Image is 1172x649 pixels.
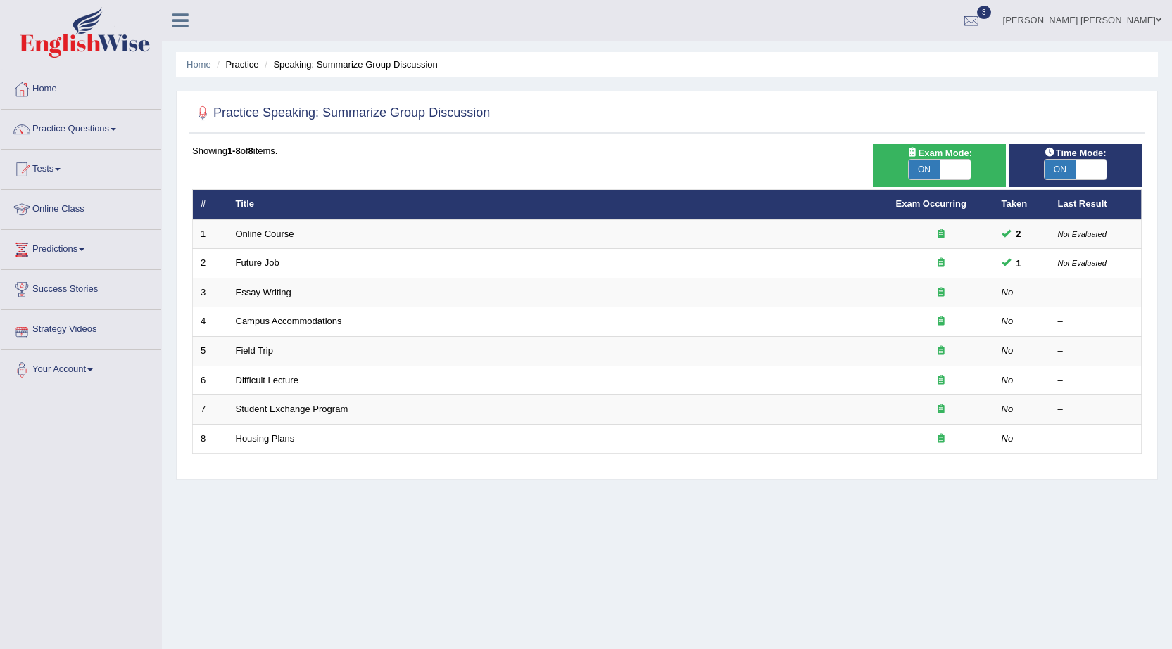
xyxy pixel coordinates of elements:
em: No [1002,375,1014,385]
em: No [1002,404,1014,414]
div: – [1058,315,1134,328]
em: No [1002,345,1014,356]
div: Exam occurring question [896,228,986,241]
span: Time Mode: [1039,146,1112,160]
a: Tests [1,150,161,185]
em: No [1002,316,1014,326]
em: No [1002,287,1014,297]
b: 8 [248,146,253,156]
th: Title [228,190,888,219]
a: Housing Plans [236,433,295,444]
em: No [1002,433,1014,444]
div: – [1058,432,1134,446]
a: Difficult Lecture [236,375,298,385]
div: Exam occurring question [896,432,986,446]
a: Campus Accommodations [236,316,342,326]
span: ON [909,160,940,179]
div: Showing of items. [192,144,1142,158]
span: You can still take this question [1011,256,1027,271]
a: Success Stories [1,270,161,305]
td: 4 [193,307,228,337]
div: – [1058,403,1134,416]
div: Show exams occurring in exams [873,144,1006,187]
td: 7 [193,395,228,425]
a: Home [1,70,161,105]
a: Exam Occurring [896,198,966,209]
div: Exam occurring question [896,374,986,387]
a: Future Job [236,257,279,268]
div: – [1058,374,1134,387]
th: Last Result [1050,190,1142,219]
div: Exam occurring question [896,403,986,416]
th: Taken [994,190,1050,219]
a: Online Course [236,229,294,239]
a: Predictions [1,230,161,265]
td: 5 [193,337,228,366]
div: Exam occurring question [896,257,986,270]
a: Student Exchange Program [236,404,348,414]
div: – [1058,286,1134,300]
a: Field Trip [236,345,273,356]
td: 8 [193,424,228,454]
a: Essay Writing [236,287,291,297]
span: Exam Mode: [902,146,978,160]
small: Not Evaluated [1058,259,1107,267]
span: You can still take this question [1011,226,1027,241]
a: Home [187,59,211,70]
td: 2 [193,249,228,278]
div: Exam occurring question [896,345,986,358]
a: Your Account [1,350,161,385]
div: – [1058,345,1134,358]
div: Exam occurring question [896,286,986,300]
td: 3 [193,278,228,307]
span: ON [1045,160,1076,179]
a: Online Class [1,190,161,225]
li: Speaking: Summarize Group Discussion [261,58,438,71]
div: Exam occurring question [896,315,986,328]
span: 3 [977,6,991,19]
b: 1-8 [227,146,241,156]
li: Practice [213,58,258,71]
td: 1 [193,219,228,249]
td: 6 [193,366,228,395]
th: # [193,190,228,219]
a: Strategy Videos [1,310,161,345]
h2: Practice Speaking: Summarize Group Discussion [192,103,490,124]
a: Practice Questions [1,110,161,145]
small: Not Evaluated [1058,230,1107,238]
